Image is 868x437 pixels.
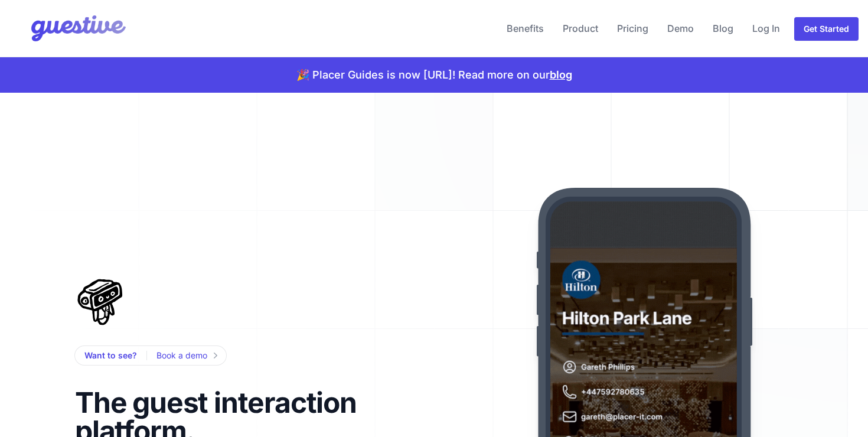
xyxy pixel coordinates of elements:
a: Book a demo [156,348,217,363]
a: Pricing [612,14,653,43]
a: blog [550,69,572,81]
a: Get Started [794,17,859,41]
p: 🎉 Placer Guides is now [URL]! Read more on our [296,67,572,83]
a: Log In [748,14,785,43]
img: Your Company [9,5,129,52]
a: Demo [663,14,699,43]
a: Blog [708,14,738,43]
a: Product [558,14,603,43]
a: Benefits [502,14,549,43]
